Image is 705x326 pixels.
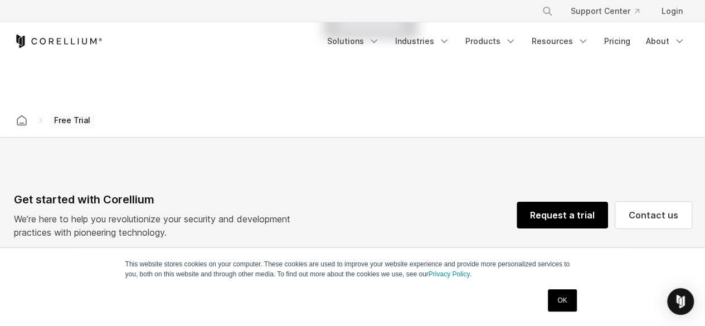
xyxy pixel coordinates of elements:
button: Search [537,1,557,21]
div: Navigation Menu [320,31,692,51]
a: About [639,31,692,51]
div: Open Intercom Messenger [667,288,694,315]
a: Support Center [562,1,648,21]
a: OK [548,289,576,312]
a: Contact us [615,202,692,228]
a: Request a trial [517,202,608,228]
div: Get started with Corellium [14,191,299,208]
a: Login [653,1,692,21]
a: Corellium Home [14,35,103,48]
a: Industries [388,31,456,51]
div: Navigation Menu [528,1,692,21]
a: Solutions [320,31,386,51]
a: Pricing [597,31,637,51]
p: We’re here to help you revolutionize your security and development practices with pioneering tech... [14,212,299,239]
a: Products [459,31,523,51]
span: Free Trial [50,113,95,128]
a: Privacy Policy. [429,270,471,278]
a: Resources [525,31,595,51]
a: Corellium home [12,113,32,128]
p: This website stores cookies on your computer. These cookies are used to improve your website expe... [125,259,580,279]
